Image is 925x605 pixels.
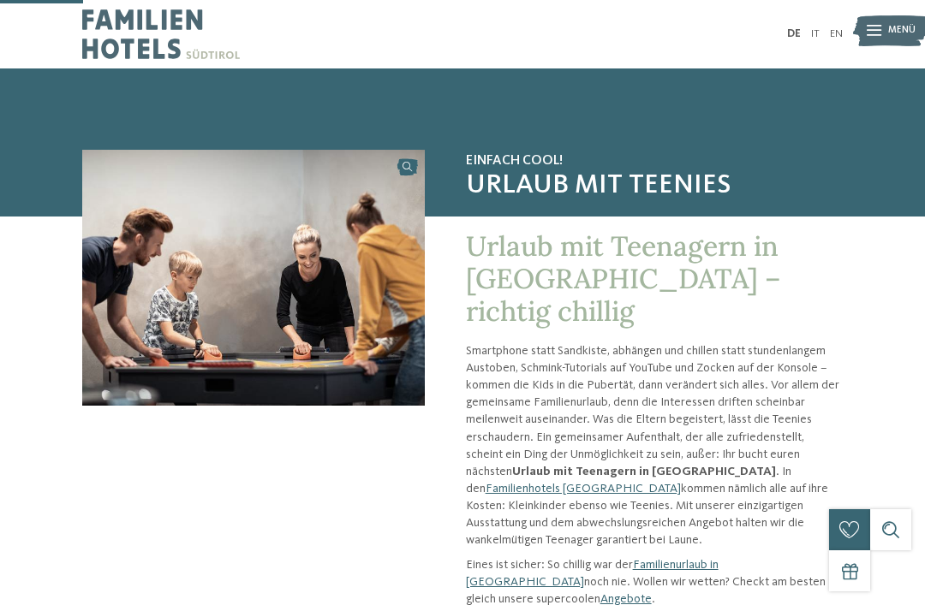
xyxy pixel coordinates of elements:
[466,153,843,169] span: Einfach cool!
[888,24,916,38] span: Menü
[466,342,843,549] p: Smartphone statt Sandkiste, abhängen und chillen statt stundenlangem Austoben, Schmink-Tutorials ...
[82,150,425,406] img: Urlaub mit Teenagern in Südtirol geplant?
[830,28,843,39] a: EN
[512,466,776,477] strong: Urlaub mit Teenagern in [GEOGRAPHIC_DATA]
[466,559,719,588] a: Familienurlaub in [GEOGRAPHIC_DATA]
[466,228,781,329] span: Urlaub mit Teenagern in [GEOGRAPHIC_DATA] – richtig chillig
[600,593,652,605] a: Angebote
[486,483,681,495] a: Familienhotels [GEOGRAPHIC_DATA]
[811,28,820,39] a: IT
[466,169,843,202] span: Urlaub mit Teenies
[787,28,801,39] a: DE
